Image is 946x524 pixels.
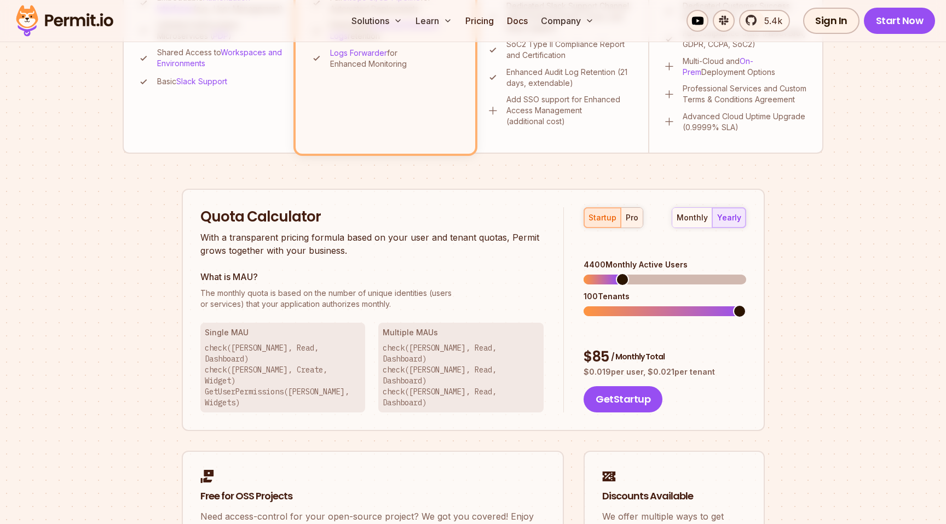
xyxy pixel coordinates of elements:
[683,83,809,105] p: Professional Services and Custom Terms & Conditions Agreement
[683,56,809,78] p: Multi-Cloud and Deployment Options
[205,327,361,338] h3: Single MAU
[602,490,746,503] h2: Discounts Available
[11,2,118,39] img: Permit logo
[506,94,635,127] p: Add SSO support for Enhanced Access Management (additional cost)
[200,231,544,257] p: With a transparent pricing formula based on your user and tenant quotas, Permit grows together wi...
[584,291,746,302] div: 100 Tenants
[677,212,708,223] div: monthly
[200,288,544,299] span: The monthly quota is based on the number of unique identities (users
[584,366,746,377] p: $ 0.019 per user, $ 0.021 per tenant
[383,342,539,408] p: check([PERSON_NAME], Read, Dashboard) check([PERSON_NAME], Read, Dashboard) check([PERSON_NAME], ...
[584,386,662,412] button: GetStartup
[506,39,635,61] p: SoC2 Type II Compliance Report and Certification
[200,288,544,310] p: or services) that your application authorizes monthly.
[383,327,539,338] h3: Multiple MAUs
[683,56,753,77] a: On-Prem
[347,10,407,32] button: Solutions
[864,8,936,34] a: Start Now
[584,347,746,367] div: $ 85
[803,8,860,34] a: Sign In
[176,77,227,86] a: Slack Support
[584,259,746,270] div: 4400 Monthly Active Users
[758,14,782,27] span: 5.4k
[537,10,598,32] button: Company
[205,342,361,408] p: check([PERSON_NAME], Read, Dashboard) check([PERSON_NAME], Create, Widget) GetUserPermissions([PE...
[200,270,544,283] h3: What is MAU?
[200,490,545,503] h2: Free for OSS Projects
[739,10,790,32] a: 5.4k
[411,10,457,32] button: Learn
[157,47,285,69] p: Shared Access to
[506,67,635,89] p: Enhanced Audit Log Retention (21 days, extendable)
[503,10,532,32] a: Docs
[611,351,665,362] span: / Monthly Total
[683,111,809,133] p: Advanced Cloud Uptime Upgrade (0.9999% SLA)
[626,212,638,223] div: pro
[461,10,498,32] a: Pricing
[330,48,387,57] a: Logs Forwarder
[157,76,227,87] p: Basic
[330,48,461,69] p: for Enhanced Monitoring
[200,207,544,227] h2: Quota Calculator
